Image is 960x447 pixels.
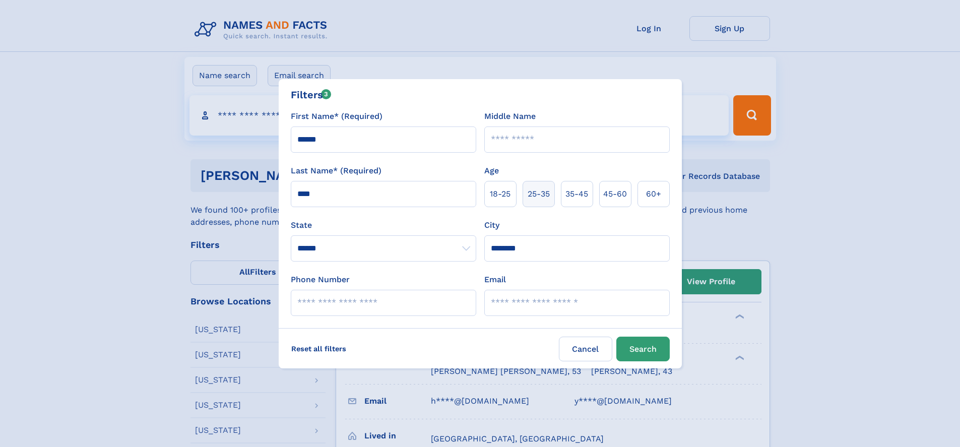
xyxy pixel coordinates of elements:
label: Reset all filters [285,337,353,361]
span: 45‑60 [603,188,627,200]
label: State [291,219,476,231]
div: Filters [291,87,332,102]
button: Search [616,337,670,361]
label: Phone Number [291,274,350,286]
span: 25‑35 [528,188,550,200]
span: 35‑45 [565,188,588,200]
label: Email [484,274,506,286]
label: City [484,219,499,231]
label: Cancel [559,337,612,361]
label: Middle Name [484,110,536,122]
label: Last Name* (Required) [291,165,381,177]
span: 18‑25 [490,188,510,200]
span: 60+ [646,188,661,200]
label: Age [484,165,499,177]
label: First Name* (Required) [291,110,382,122]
